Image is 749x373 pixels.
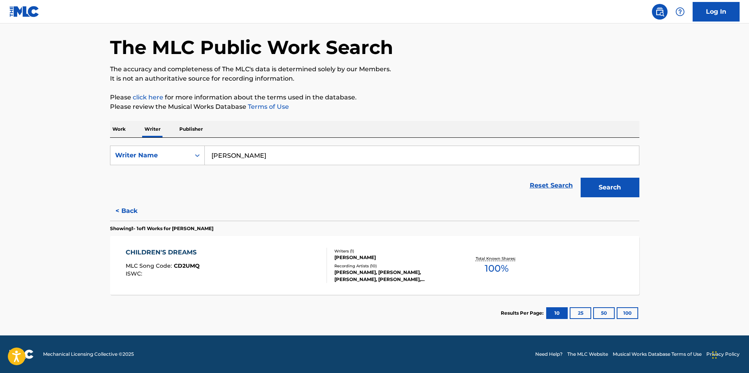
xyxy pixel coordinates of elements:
p: Please review the Musical Works Database [110,102,639,112]
div: CHILDREN'S DREAMS [126,248,200,257]
a: Privacy Policy [706,351,740,358]
a: Need Help? [535,351,563,358]
span: 100 % [485,261,509,276]
img: logo [9,350,34,359]
span: MLC Song Code : [126,262,174,269]
span: CD2UMQ [174,262,200,269]
div: [PERSON_NAME], [PERSON_NAME], [PERSON_NAME], [PERSON_NAME], [PERSON_NAME] [334,269,453,283]
a: Terms of Use [246,103,289,110]
h1: The MLC Public Work Search [110,36,393,59]
a: click here [133,94,163,101]
button: 100 [617,307,638,319]
p: Writer [142,121,163,137]
form: Search Form [110,146,639,201]
a: Musical Works Database Terms of Use [613,351,702,358]
div: [PERSON_NAME] [334,254,453,261]
a: Public Search [652,4,668,20]
img: help [675,7,685,16]
button: 50 [593,307,615,319]
button: 25 [570,307,591,319]
p: Please for more information about the terms used in the database. [110,93,639,102]
div: Help [672,4,688,20]
img: search [655,7,664,16]
p: The accuracy and completeness of The MLC's data is determined solely by our Members. [110,65,639,74]
div: Writers ( 1 ) [334,248,453,254]
img: MLC Logo [9,6,40,17]
button: < Back [110,201,157,221]
a: The MLC Website [567,351,608,358]
a: Log In [693,2,740,22]
p: Work [110,121,128,137]
a: CHILDREN'S DREAMSMLC Song Code:CD2UMQISWC:Writers (1)[PERSON_NAME]Recording Artists (10)[PERSON_N... [110,236,639,295]
a: Reset Search [526,177,577,194]
button: Search [581,178,639,197]
p: Total Known Shares: [476,256,518,261]
span: ISWC : [126,270,144,277]
p: It is not an authoritative source for recording information. [110,74,639,83]
button: 10 [546,307,568,319]
div: Writer Name [115,151,186,160]
p: Publisher [177,121,205,137]
span: Mechanical Licensing Collective © 2025 [43,351,134,358]
p: Results Per Page: [501,310,545,317]
div: Recording Artists ( 10 ) [334,263,453,269]
p: Showing 1 - 1 of 1 Works for [PERSON_NAME] [110,225,213,232]
div: Drag [712,343,717,367]
iframe: Chat Widget [710,335,749,373]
